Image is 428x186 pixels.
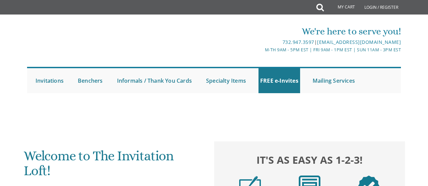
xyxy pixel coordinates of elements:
a: 732.947.3597 [283,39,314,45]
a: Specialty Items [204,68,248,93]
div: We're here to serve you! [152,25,401,38]
a: My Cart [323,1,360,14]
h2: It's as easy as 1-2-3! [220,152,399,167]
a: Informals / Thank You Cards [115,68,194,93]
h1: Welcome to The Invitation Loft! [24,149,202,183]
a: FREE e-Invites [258,68,300,93]
div: M-Th 9am - 5pm EST | Fri 9am - 1pm EST | Sun 11am - 3pm EST [152,46,401,53]
a: Mailing Services [311,68,357,93]
a: Benchers [76,68,105,93]
a: Invitations [34,68,65,93]
div: | [152,38,401,46]
a: [EMAIL_ADDRESS][DOMAIN_NAME] [317,39,401,45]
